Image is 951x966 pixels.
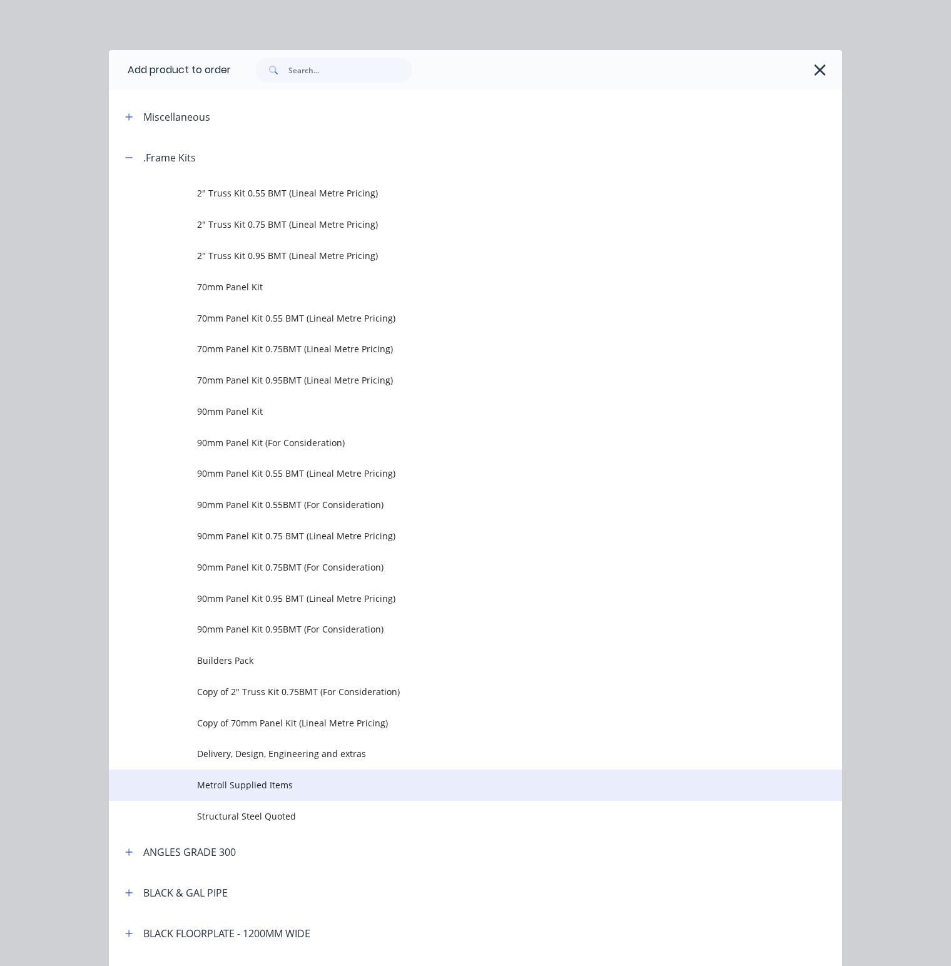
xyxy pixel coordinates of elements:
div: Add product to order [109,50,231,90]
span: 70mm Panel Kit 0.75BMT (Lineal Metre Pricing) [197,342,713,355]
div: BLACK FLOORPLATE - 1200MM WIDE [143,926,310,941]
span: 90mm Panel Kit [197,405,713,418]
span: 2" Truss Kit 0.55 BMT (Lineal Metre Pricing) [197,186,713,200]
span: Copy of 70mm Panel Kit (Lineal Metre Pricing) [197,716,713,730]
span: 90mm Panel Kit 0.55BMT (For Consideration) [197,498,713,511]
input: Search... [288,58,412,83]
span: 2" Truss Kit 0.75 BMT (Lineal Metre Pricing) [197,218,713,231]
span: Structural Steel Quoted [197,810,713,823]
span: 2" Truss Kit 0.95 BMT (Lineal Metre Pricing) [197,249,713,262]
span: 90mm Panel Kit 0.75 BMT (Lineal Metre Pricing) [197,529,713,542]
div: BLACK & GAL PIPE [143,885,228,900]
span: 70mm Panel Kit [197,280,713,293]
span: 90mm Panel Kit 0.95 BMT (Lineal Metre Pricing) [197,592,713,605]
span: 70mm Panel Kit 0.95BMT (Lineal Metre Pricing) [197,374,713,387]
span: Delivery, Design, Engineering and extras [197,747,713,760]
span: 90mm Panel Kit 0.95BMT (For Consideration) [197,623,713,636]
span: 70mm Panel Kit 0.55 BMT (Lineal Metre Pricing) [197,312,713,325]
span: Metroll Supplied Items [197,778,713,791]
span: 90mm Panel Kit (For Consideration) [197,436,713,449]
div: Miscellaneous [143,109,210,125]
span: Copy of 2" Truss Kit 0.75BMT (For Consideration) [197,685,713,698]
span: 90mm Panel Kit 0.55 BMT (Lineal Metre Pricing) [197,467,713,480]
span: 90mm Panel Kit 0.75BMT (For Consideration) [197,561,713,574]
div: .Frame Kits [143,150,196,165]
span: Builders Pack [197,654,713,667]
div: ANGLES GRADE 300 [143,845,236,860]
